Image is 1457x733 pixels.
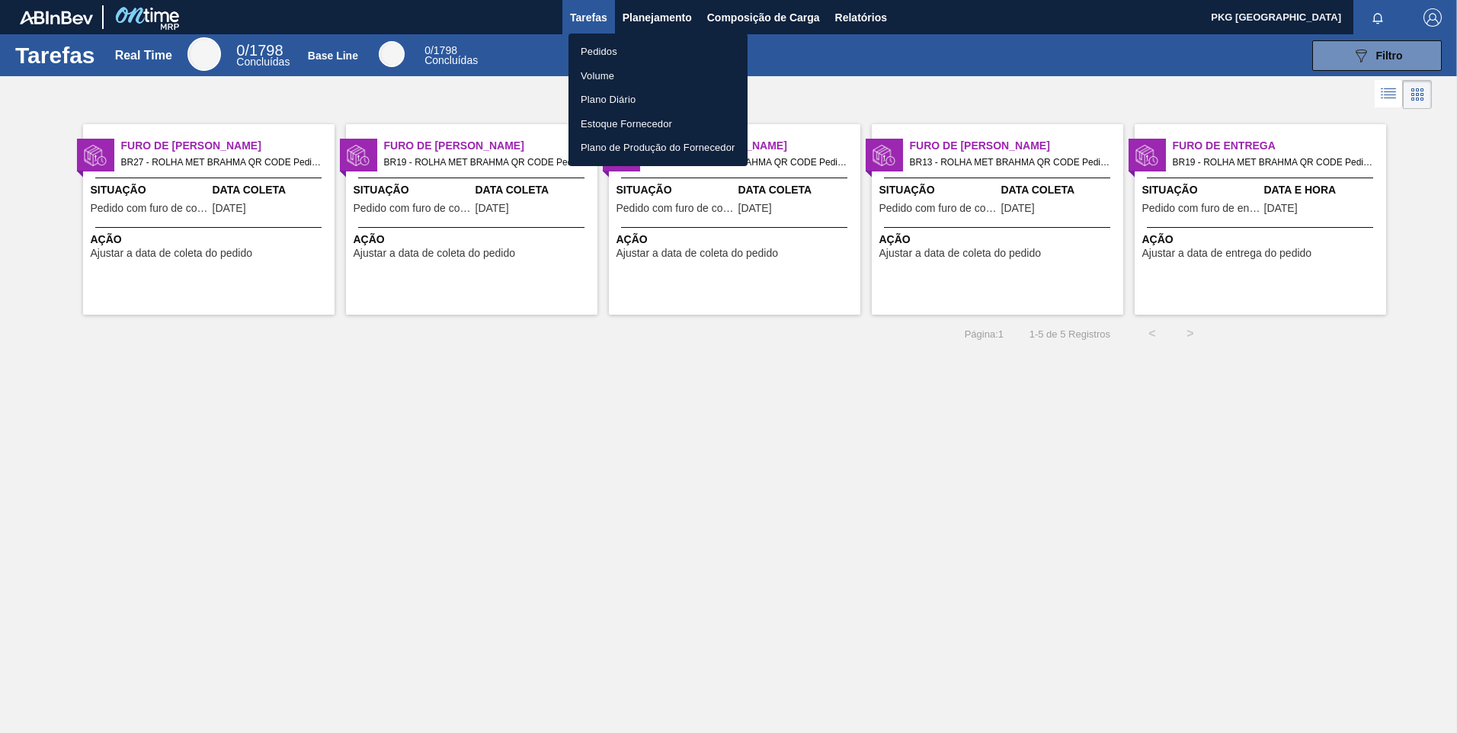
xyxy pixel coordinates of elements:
a: Plano de Produção do Fornecedor [568,136,748,160]
a: Estoque Fornecedor [568,112,748,136]
a: Volume [568,64,748,88]
a: Pedidos [568,40,748,64]
a: Plano Diário [568,88,748,112]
